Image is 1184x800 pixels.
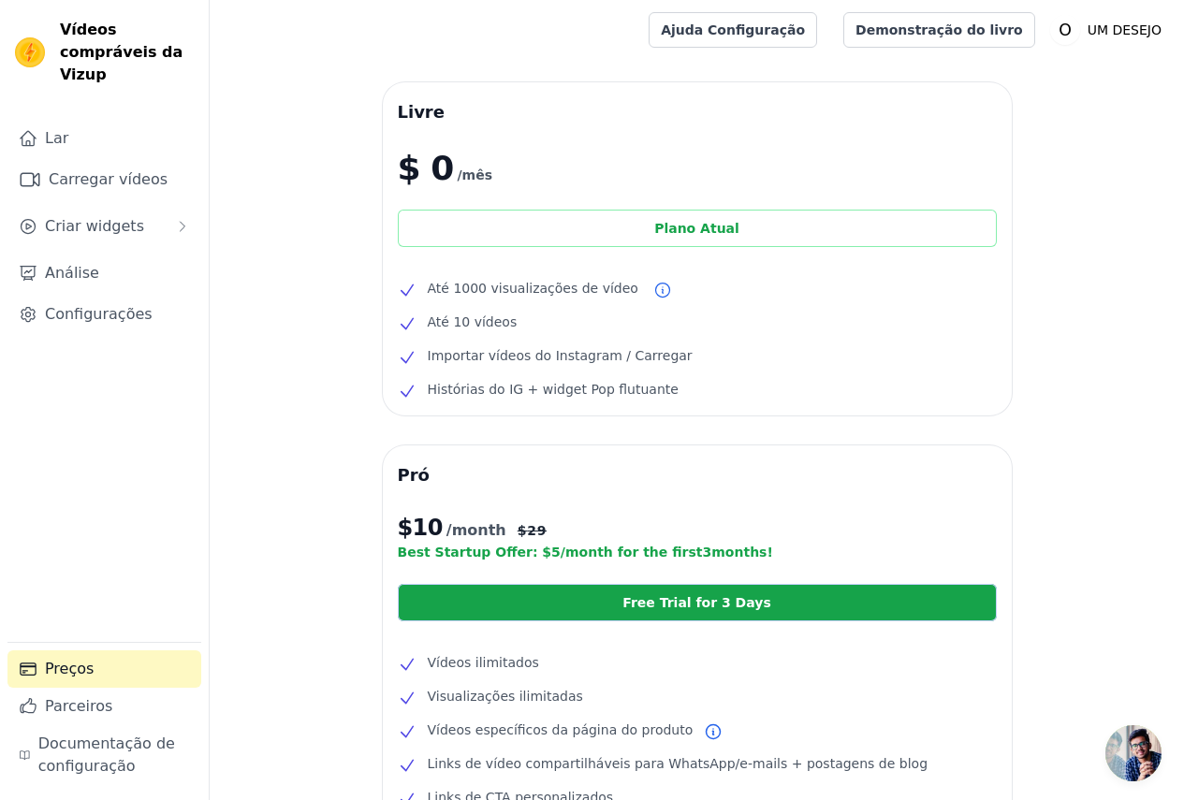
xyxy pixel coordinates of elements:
[428,348,693,363] font: Importar vídeos do Instagram / Carregar
[7,688,201,725] a: Parceiros
[428,655,539,670] font: Vídeos ilimitados
[661,22,805,37] font: Ajuda Configuração
[1088,22,1162,37] font: UM DESEJO
[7,161,201,198] a: Carregar vídeos
[60,21,183,83] font: Vídeos compráveis da Vizup
[398,584,997,621] a: Free Trial for 3 Days
[398,149,454,187] font: $ 0
[398,543,997,561] p: Best Startup Offer: $ 5 /month for the first 3 months!
[446,519,506,542] span: /month
[45,264,99,282] font: Análise
[45,305,153,323] font: Configurações
[1059,21,1072,39] text: O
[45,129,68,147] font: Lar
[49,170,168,188] font: Carregar vídeos
[398,513,443,543] span: $ 10
[45,217,144,235] font: Criar widgets
[428,689,583,704] font: Visualizações ilimitadas
[7,208,201,245] button: Criar widgets
[45,697,112,715] font: Parceiros
[654,221,739,236] font: Plano Atual
[855,22,1023,37] font: Demonstração do livro
[7,296,201,333] a: Configurações
[398,465,430,485] font: Pró
[518,521,547,540] span: $ 29
[428,281,638,296] font: Até 1000 visualizações de vídeo
[428,722,694,737] font: Vídeos específicos da página do produto
[7,725,201,785] a: Documentação de configuração
[843,12,1035,48] a: Demonstração do livro
[7,255,201,292] a: Análise
[7,650,201,688] a: Preços
[649,12,817,48] a: Ajuda Configuração
[45,660,94,677] font: Preços
[428,382,679,397] font: Histórias do IG + widget Pop flutuante
[38,735,175,775] font: Documentação de configuração
[428,756,928,771] font: Links de vídeo compartilháveis para WhatsApp/e-mails + postagens de blog
[457,167,492,182] font: /mês
[428,314,518,329] font: Até 10 vídeos
[398,102,445,122] font: Livre
[15,37,45,67] img: Visualizar
[7,120,201,157] a: Lar
[1105,725,1162,781] a: Bate-papo aberto
[1050,13,1169,47] button: O UM DESEJO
